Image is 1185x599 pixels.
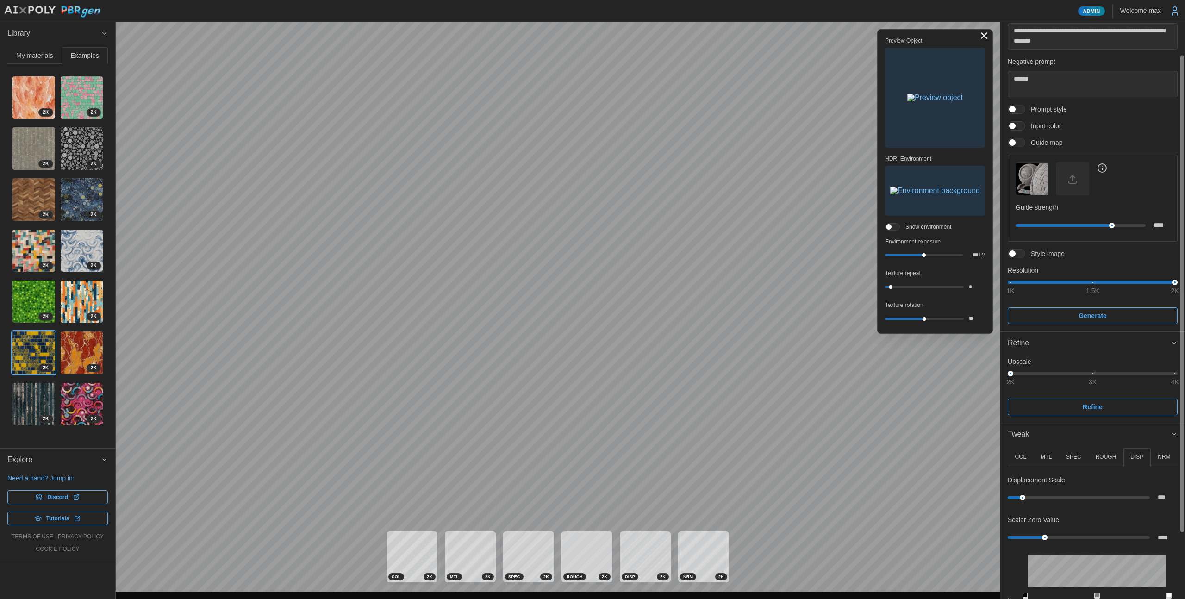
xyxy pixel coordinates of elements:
[12,76,55,119] img: x8yfbN4GTchSu5dOOcil
[1079,308,1107,324] span: Generate
[450,574,459,580] span: MTL
[885,269,985,277] p: Texture repeat
[1000,423,1185,446] button: Tweak
[1008,307,1178,324] button: Generate
[91,364,97,372] span: 2 K
[7,449,101,471] span: Explore
[60,76,104,119] a: A4Ip82XD3EJnSCKI0NXd2K
[91,262,97,269] span: 2 K
[602,574,607,580] span: 2 K
[61,178,103,221] img: Hz2WzdisDSdMN9J5i1Bs
[1008,57,1178,66] p: Negative prompt
[1096,453,1116,461] p: ROUGH
[43,364,49,372] span: 2 K
[1025,138,1062,147] span: Guide map
[58,533,104,541] a: privacy policy
[7,490,108,504] a: Discord
[718,574,724,580] span: 2 K
[1008,399,1178,415] button: Refine
[7,512,108,525] a: Tutorials
[1015,453,1026,461] p: COL
[43,313,49,320] span: 2 K
[60,229,104,273] a: BaNnYycJ0fHhekiD6q2s2K
[43,211,49,218] span: 2 K
[1008,337,1171,349] div: Refine
[1016,162,1048,195] button: Guide map
[7,22,101,45] span: Library
[567,574,583,580] span: ROUGH
[1000,355,1185,423] div: Refine
[885,166,985,216] button: Environment background
[979,253,985,257] p: EV
[60,127,104,170] a: rHikvvBoB3BgiCY53ZRV2K
[12,331,55,374] img: SqvTK9WxGY1p835nerRz
[91,211,97,218] span: 2 K
[1008,475,1065,485] p: Displacement Scale
[683,574,693,580] span: NRM
[36,545,79,553] a: cookie policy
[900,223,951,231] span: Show environment
[1016,203,1170,212] p: Guide strength
[12,76,56,119] a: x8yfbN4GTchSu5dOOcil2K
[16,52,53,59] span: My materials
[885,155,985,163] p: HDRI Environment
[885,37,985,45] p: Preview Object
[91,160,97,168] span: 2 K
[47,491,68,504] span: Discord
[427,574,432,580] span: 2 K
[91,415,97,423] span: 2 K
[43,109,49,116] span: 2 K
[885,301,985,309] p: Texture rotation
[1008,515,1059,524] p: Scalar Zero Value
[12,230,55,272] img: HoR2omZZLXJGORTLu1Xa
[7,474,108,483] p: Need a hand? Jump in:
[61,230,103,272] img: BaNnYycJ0fHhekiD6q2s
[71,52,99,59] span: Examples
[885,238,985,246] p: Environment exposure
[1008,423,1171,446] span: Tweak
[12,382,56,426] a: VHlsLYLO2dYIXbUDQv9T2K
[43,415,49,423] span: 2 K
[1000,332,1185,355] button: Refine
[1158,453,1170,461] p: NRM
[625,574,635,580] span: DISP
[60,280,104,324] a: E0WDekRgOSM6MXRuYTC42K
[907,94,963,101] img: Preview object
[60,382,104,426] a: CHIX8LGRgTTB8f7hNWti2K
[61,127,103,170] img: rHikvvBoB3BgiCY53ZRV
[1025,105,1067,114] span: Prompt style
[1025,249,1065,258] span: Style image
[12,533,53,541] a: terms of use
[508,574,520,580] span: SPEC
[4,6,101,18] img: AIxPoly PBRgen
[1008,266,1178,275] p: Resolution
[60,331,104,374] a: PtnkfkJ0rlOgzqPVzBbq2K
[91,313,97,320] span: 2 K
[1083,7,1100,15] span: Admin
[890,187,980,194] img: Environment background
[12,178,55,221] img: xGfjer9ro03ZFYxz6oRE
[543,574,549,580] span: 2 K
[60,178,104,221] a: Hz2WzdisDSdMN9J5i1Bs2K
[43,262,49,269] span: 2 K
[43,160,49,168] span: 2 K
[91,109,97,116] span: 2 K
[12,280,56,324] a: JRFGPhhRt5Yj1BDkBmTq2K
[12,281,55,323] img: JRFGPhhRt5Yj1BDkBmTq
[1120,6,1161,15] p: Welcome, max
[12,178,56,221] a: xGfjer9ro03ZFYxz6oRE2K
[12,127,56,170] a: xFUu4JYEYTMgrsbqNkuZ2K
[1025,121,1061,131] span: Input color
[12,331,56,374] a: SqvTK9WxGY1p835nerRz2K
[392,574,401,580] span: COL
[1083,399,1103,415] span: Refine
[1016,163,1048,195] img: Guide map
[978,29,991,42] button: Toggle viewport controls
[660,574,666,580] span: 2 K
[12,127,55,170] img: xFUu4JYEYTMgrsbqNkuZ
[1008,357,1178,366] p: Upscale
[485,574,491,580] span: 2 K
[12,229,56,273] a: HoR2omZZLXJGORTLu1Xa2K
[1066,453,1081,461] p: SPEC
[12,383,55,425] img: VHlsLYLO2dYIXbUDQv9T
